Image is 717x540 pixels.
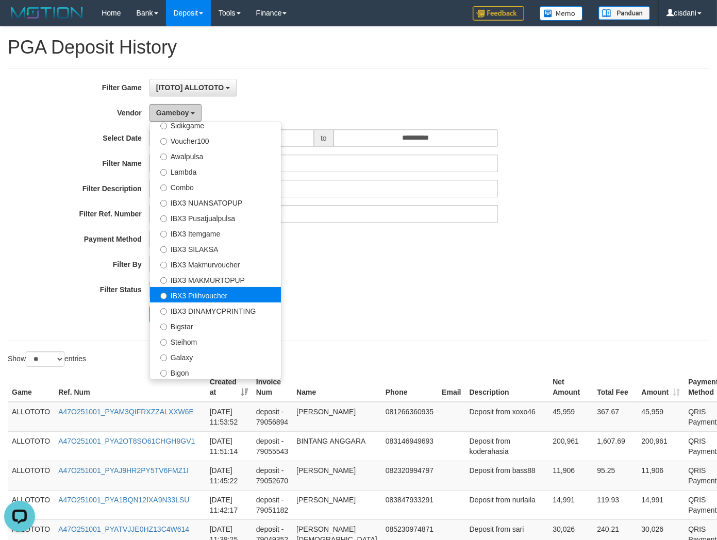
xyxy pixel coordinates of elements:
[465,461,549,490] td: Deposit from bass88
[149,79,237,96] button: [ITOTO] ALLOTOTO
[637,461,684,490] td: 11,906
[149,104,202,122] button: Gameboy
[548,490,593,519] td: 14,991
[156,109,189,117] span: Gameboy
[150,194,281,210] label: IBX3 NUANSATOPUP
[26,351,64,367] select: Showentries
[156,83,224,92] span: [ITOTO] ALLOTOTO
[160,154,167,160] input: Awalpulsa
[8,490,54,519] td: ALLOTOTO
[292,373,381,402] th: Name
[548,431,593,461] td: 200,961
[160,355,167,361] input: Galaxy
[465,490,549,519] td: Deposit from nurlaila
[54,373,206,402] th: Ref. Num
[150,287,281,302] label: IBX3 Pilihvoucher
[150,132,281,148] label: Voucher100
[150,210,281,225] label: IBX3 Pusatjualpulsa
[160,277,167,284] input: IBX3 MAKMURTOPUP
[465,402,549,432] td: Deposit from xoxo46
[160,262,167,268] input: IBX3 Makmurvoucher
[160,339,167,346] input: Steihom
[160,184,167,191] input: Combo
[58,466,189,475] a: A47O251001_PYAJ9HR2PY5TV6FMZ1I
[8,37,709,58] h1: PGA Deposit History
[58,437,195,445] a: A47O251001_PYA2OT8SO61CHGH9GV1
[8,351,86,367] label: Show entries
[637,431,684,461] td: 200,961
[150,318,281,333] label: Bigstar
[292,461,381,490] td: [PERSON_NAME]
[160,246,167,253] input: IBX3 SILAKSA
[58,496,189,504] a: A47O251001_PYA1BQN12IXA9N33LSU
[593,431,637,461] td: 1,607.69
[150,179,281,194] label: Combo
[8,373,54,402] th: Game
[160,215,167,222] input: IBX3 Pusatjualpulsa
[465,431,549,461] td: Deposit from koderahasia
[465,373,549,402] th: Description
[160,324,167,330] input: Bigstar
[206,490,252,519] td: [DATE] 11:42:17
[292,402,381,432] td: [PERSON_NAME]
[58,525,189,533] a: A47O251001_PYATVJJE0HZ13C4W614
[160,370,167,377] input: Bigon
[150,148,281,163] label: Awalpulsa
[292,490,381,519] td: [PERSON_NAME]
[593,490,637,519] td: 119.93
[593,461,637,490] td: 95.25
[160,231,167,238] input: IBX3 Itemgame
[593,402,637,432] td: 367.67
[150,163,281,179] label: Lambda
[160,200,167,207] input: IBX3 NUANSATOPUP
[598,6,650,20] img: panduan.png
[8,461,54,490] td: ALLOTOTO
[381,402,438,432] td: 081266360935
[548,402,593,432] td: 45,959
[438,373,465,402] th: Email
[160,293,167,299] input: IBX3 Pilihvoucher
[548,373,593,402] th: Net Amount
[160,169,167,176] input: Lambda
[314,129,334,147] span: to
[160,123,167,129] input: Sidikgame
[252,490,292,519] td: deposit - 79051182
[593,373,637,402] th: Total Fee
[58,408,194,416] a: A47O251001_PYAM3QIFRXZZALXXW6E
[150,349,281,364] label: Galaxy
[206,431,252,461] td: [DATE] 11:51:14
[381,431,438,461] td: 083146949693
[252,373,292,402] th: Invoice Num
[381,461,438,490] td: 082320994797
[8,402,54,432] td: ALLOTOTO
[150,333,281,349] label: Steihom
[206,461,252,490] td: [DATE] 11:45:22
[292,431,381,461] td: BINTANG ANGGARA
[8,431,54,461] td: ALLOTOTO
[637,373,684,402] th: Amount: activate to sort column ascending
[160,138,167,145] input: Voucher100
[150,256,281,272] label: IBX3 Makmurvoucher
[381,373,438,402] th: Phone
[252,431,292,461] td: deposit - 79055543
[252,461,292,490] td: deposit - 79052670
[160,308,167,315] input: IBX3 DINAMYCPRINTING
[381,490,438,519] td: 083847933291
[8,5,86,21] img: MOTION_logo.png
[637,402,684,432] td: 45,959
[206,402,252,432] td: [DATE] 11:53:52
[150,272,281,287] label: IBX3 MAKMURTOPUP
[150,241,281,256] label: IBX3 SILAKSA
[150,117,281,132] label: Sidikgame
[637,490,684,519] td: 14,991
[473,6,524,21] img: Feedback.jpg
[4,4,35,35] button: Open LiveChat chat widget
[150,225,281,241] label: IBX3 Itemgame
[206,373,252,402] th: Created at: activate to sort column ascending
[540,6,583,21] img: Button%20Memo.svg
[252,402,292,432] td: deposit - 79056894
[150,302,281,318] label: IBX3 DINAMYCPRINTING
[548,461,593,490] td: 11,906
[150,364,281,380] label: Bigon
